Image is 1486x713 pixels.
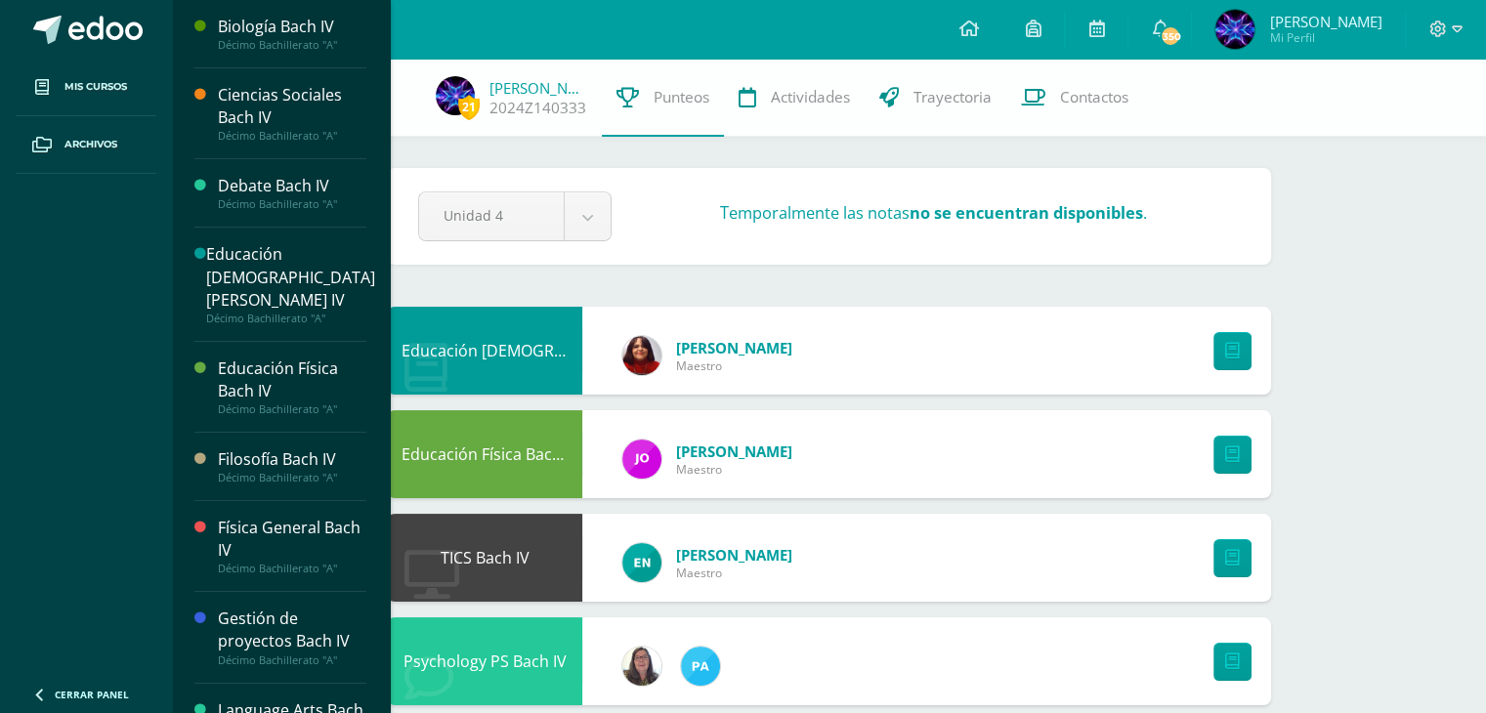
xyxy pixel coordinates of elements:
span: Contactos [1060,87,1128,107]
div: Debate Bach IV [218,175,366,197]
a: Mis cursos [16,59,156,116]
span: Mi Perfil [1269,29,1381,46]
img: 16d00d6a61aad0e8a558f8de8df831eb.png [681,647,720,686]
div: Décimo Bachillerato "A" [218,562,366,575]
a: [PERSON_NAME] [489,78,587,98]
img: efb9dbf29a65bf1fa7085489a78b798d.png [436,76,475,115]
div: Filosofía Bach IV [218,448,366,471]
span: Trayectoria [913,87,992,107]
div: Décimo Bachillerato "A" [218,38,366,52]
img: 311c1656b3fc0a90904346beb75f9961.png [622,543,661,582]
span: Maestro [676,565,792,581]
div: Física General Bach IV [218,517,366,562]
a: Biología Bach IVDécimo Bachillerato "A" [218,16,366,52]
span: Actividades [771,87,850,107]
div: Educación [DEMOGRAPHIC_DATA][PERSON_NAME] IV [206,243,375,311]
a: Filosofía Bach IVDécimo Bachillerato "A" [218,448,366,484]
a: Trayectoria [865,59,1006,137]
span: Unidad 4 [444,192,539,238]
a: Contactos [1006,59,1143,137]
div: Educación Cristiana Bach IV [387,307,582,395]
div: Décimo Bachillerato "A" [218,471,366,484]
span: Archivos [64,137,117,152]
span: Maestro [676,461,792,478]
a: Archivos [16,116,156,174]
a: Punteos [602,59,724,137]
span: 21 [458,95,480,119]
a: Ciencias Sociales Bach IVDécimo Bachillerato "A" [218,84,366,143]
span: Mis cursos [64,79,127,95]
div: Biología Bach IV [218,16,366,38]
a: Educación [DEMOGRAPHIC_DATA][PERSON_NAME] IVDécimo Bachillerato "A" [206,243,375,324]
h3: Temporalmente las notas . [720,202,1147,224]
strong: no se encuentran disponibles [910,202,1143,224]
img: 5bb1a44df6f1140bb573547ac59d95bf.png [622,336,661,375]
span: [PERSON_NAME] [1269,12,1381,31]
div: Ciencias Sociales Bach IV [218,84,366,129]
a: Unidad 4 [419,192,611,240]
span: Maestro [676,357,792,374]
div: Décimo Bachillerato "A" [218,129,366,143]
div: Décimo Bachillerato "A" [206,312,375,325]
a: Gestión de proyectos Bach IVDécimo Bachillerato "A" [218,608,366,666]
div: Educación Física Bach IV [387,410,582,498]
span: Punteos [654,87,709,107]
a: Debate Bach IVDécimo Bachillerato "A" [218,175,366,211]
div: Psychology PS Bach IV [387,617,582,705]
a: [PERSON_NAME] [676,338,792,357]
span: Cerrar panel [55,688,129,701]
a: Física General Bach IVDécimo Bachillerato "A" [218,517,366,575]
div: Gestión de proyectos Bach IV [218,608,366,652]
a: [PERSON_NAME] [676,441,792,461]
a: Actividades [724,59,865,137]
img: cfd18f4d180e531603d52aeab12d7099.png [622,647,661,686]
div: Décimo Bachillerato "A" [218,402,366,416]
a: Educación Física Bach IVDécimo Bachillerato "A" [218,357,366,416]
img: efb9dbf29a65bf1fa7085489a78b798d.png [1215,10,1254,49]
span: 350 [1160,25,1181,47]
a: [PERSON_NAME] [676,545,792,565]
div: TICS Bach IV [387,514,582,602]
a: 2024Z140333 [489,98,586,118]
div: Décimo Bachillerato "A" [218,653,366,667]
div: Educación Física Bach IV [218,357,366,402]
div: Décimo Bachillerato "A" [218,197,366,211]
img: 75b744ccd90b308547c4c603ec795dc0.png [622,440,661,479]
